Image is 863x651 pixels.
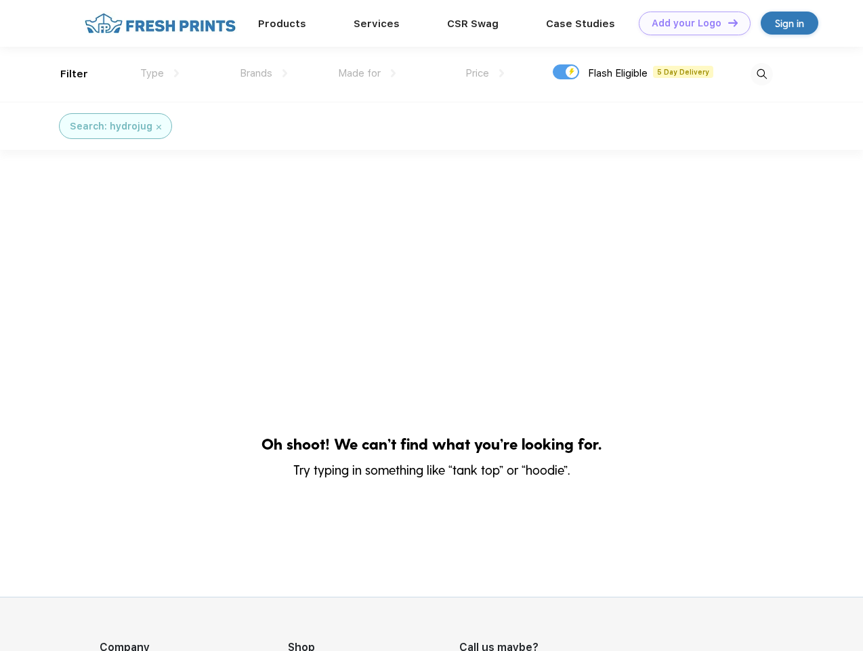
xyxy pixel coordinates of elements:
span: 5 Day Delivery [653,66,713,78]
span: Flash Eligible [588,67,648,79]
div: Sign in [775,16,804,31]
img: desktop_search.svg [751,63,773,85]
span: Type [140,67,164,79]
img: DT [728,19,738,26]
img: filter_cancel.svg [156,125,161,130]
div: Filter [60,66,88,82]
span: Made for [338,67,381,79]
img: dropdown.png [391,69,396,77]
img: fo%20logo%202.webp [81,12,240,35]
span: Price [465,67,489,79]
div: Add your Logo [652,18,721,29]
a: Sign in [761,12,818,35]
div: Search: hydrojug [70,119,152,134]
span: Brands [240,67,272,79]
img: dropdown.png [282,69,287,77]
img: dropdown.png [174,69,179,77]
a: Products [258,18,306,30]
img: dropdown.png [499,69,504,77]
